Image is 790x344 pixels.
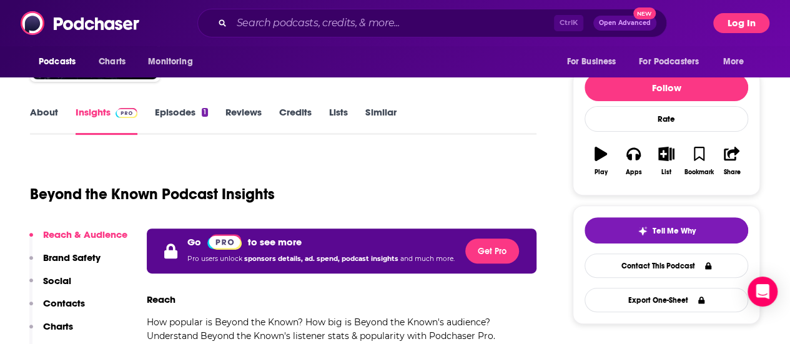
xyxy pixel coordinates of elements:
[365,106,396,135] a: Similar
[684,169,714,176] div: Bookmark
[99,53,126,71] span: Charts
[650,139,683,184] button: List
[116,108,137,118] img: Podchaser Pro
[638,226,648,236] img: tell me why sparkle
[716,139,748,184] button: Share
[148,53,192,71] span: Monitoring
[585,288,748,312] button: Export One-Sheet
[558,50,631,74] button: open menu
[714,50,760,74] button: open menu
[202,108,208,117] div: 1
[653,226,696,236] span: Tell Me Why
[29,252,101,275] button: Brand Safety
[197,9,667,37] div: Search podcasts, credits, & more...
[626,169,642,176] div: Apps
[225,106,262,135] a: Reviews
[248,236,302,248] p: to see more
[43,275,71,287] p: Social
[30,106,58,135] a: About
[661,169,671,176] div: List
[187,250,455,268] p: Pro users unlock and much more.
[465,238,519,263] button: Get Pro
[207,234,242,250] img: Podchaser Pro
[139,50,209,74] button: open menu
[279,106,312,135] a: Credits
[147,293,175,305] h3: Reach
[585,106,748,132] div: Rate
[723,169,740,176] div: Share
[91,50,133,74] a: Charts
[566,53,616,71] span: For Business
[683,139,715,184] button: Bookmark
[329,106,348,135] a: Lists
[585,74,748,101] button: Follow
[43,320,73,332] p: Charts
[713,13,769,33] button: Log In
[207,233,242,250] a: Pro website
[593,16,656,31] button: Open AdvancedNew
[29,320,73,343] button: Charts
[723,53,744,71] span: More
[639,53,699,71] span: For Podcasters
[633,7,656,19] span: New
[30,50,92,74] button: open menu
[585,139,617,184] button: Play
[21,11,141,35] img: Podchaser - Follow, Share and Rate Podcasts
[155,106,208,135] a: Episodes1
[585,253,748,278] a: Contact This Podcast
[585,217,748,243] button: tell me why sparkleTell Me Why
[147,315,536,343] p: How popular is Beyond the Known? How big is Beyond the Known's audience? Understand Beyond the Kn...
[232,13,554,33] input: Search podcasts, credits, & more...
[617,139,649,184] button: Apps
[595,169,608,176] div: Play
[43,252,101,263] p: Brand Safety
[30,185,275,204] h1: Beyond the Known Podcast Insights
[599,20,651,26] span: Open Advanced
[29,297,85,320] button: Contacts
[187,236,201,248] p: Go
[43,297,85,309] p: Contacts
[29,229,127,252] button: Reach & Audience
[76,106,137,135] a: InsightsPodchaser Pro
[748,277,778,307] div: Open Intercom Messenger
[554,15,583,31] span: Ctrl K
[39,53,76,71] span: Podcasts
[244,255,400,263] span: sponsors details, ad. spend, podcast insights
[631,50,717,74] button: open menu
[43,229,127,240] p: Reach & Audience
[29,275,71,298] button: Social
